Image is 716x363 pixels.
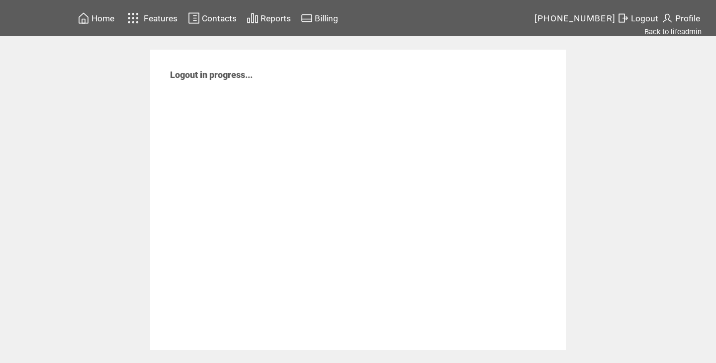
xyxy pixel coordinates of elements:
img: chart.svg [247,12,259,24]
span: Logout in progress... [170,70,253,80]
img: features.svg [125,10,142,26]
span: Features [144,13,178,23]
a: Reports [245,10,292,26]
img: contacts.svg [188,12,200,24]
a: Contacts [186,10,238,26]
a: Back to lifeadmin [644,27,702,36]
span: Profile [675,13,700,23]
a: Home [76,10,116,26]
a: Features [123,8,179,28]
span: Contacts [202,13,237,23]
span: Reports [261,13,291,23]
a: Billing [299,10,340,26]
span: Home [91,13,114,23]
img: home.svg [78,12,89,24]
span: Billing [315,13,338,23]
a: Profile [660,10,702,26]
img: creidtcard.svg [301,12,313,24]
img: exit.svg [617,12,629,24]
img: profile.svg [661,12,673,24]
a: Logout [616,10,660,26]
span: Logout [631,13,658,23]
span: [PHONE_NUMBER] [535,13,616,23]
